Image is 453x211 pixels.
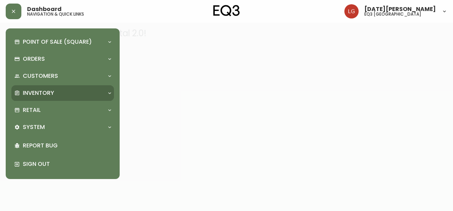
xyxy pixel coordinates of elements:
[27,12,84,16] h5: navigation & quick links
[23,89,54,97] p: Inventory
[11,34,114,50] div: Point of Sale (Square)
[23,72,58,80] p: Customers
[364,12,421,16] h5: eq3 [GEOGRAPHIC_DATA]
[11,68,114,84] div: Customers
[11,119,114,135] div: System
[344,4,359,18] img: 2638f148bab13be18035375ceda1d187
[23,55,45,63] p: Orders
[11,51,114,67] div: Orders
[23,160,111,168] p: Sign Out
[11,85,114,101] div: Inventory
[23,38,92,46] p: Point of Sale (Square)
[23,106,41,114] p: Retail
[27,6,62,12] span: Dashboard
[11,102,114,118] div: Retail
[11,136,114,155] div: Report Bug
[364,6,436,12] span: [DATE][PERSON_NAME]
[23,142,111,150] p: Report Bug
[213,5,240,16] img: logo
[11,155,114,173] div: Sign Out
[23,123,45,131] p: System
